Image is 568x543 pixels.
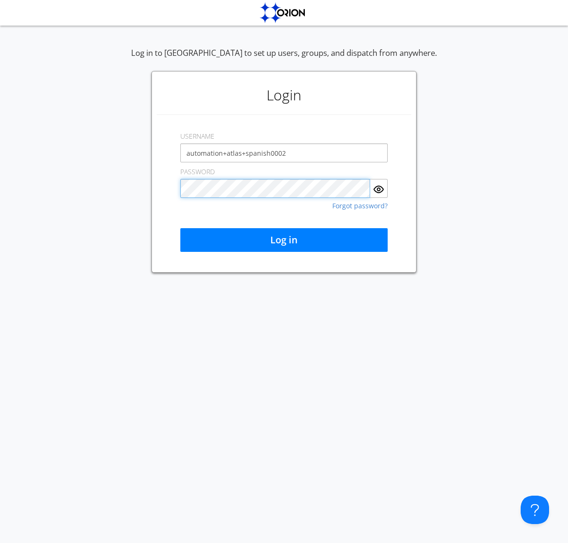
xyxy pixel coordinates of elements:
[370,179,388,198] button: Show Password
[157,76,411,114] h1: Login
[180,167,215,177] label: PASSWORD
[131,47,437,71] div: Log in to [GEOGRAPHIC_DATA] to set up users, groups, and dispatch from anywhere.
[373,184,384,195] img: eye.svg
[180,228,388,252] button: Log in
[180,132,214,141] label: USERNAME
[521,496,549,524] iframe: Toggle Customer Support
[180,179,370,198] input: Password
[332,203,388,209] a: Forgot password?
